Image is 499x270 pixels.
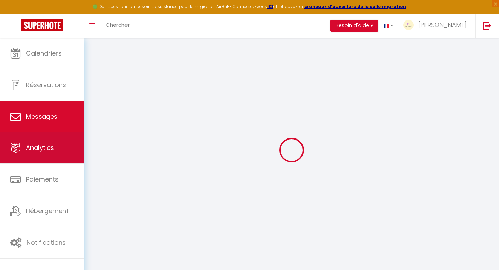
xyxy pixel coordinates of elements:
img: ... [403,20,414,30]
span: Chercher [106,21,130,28]
span: Réservations [26,81,66,89]
img: Super Booking [21,19,63,31]
a: créneaux d'ouverture de la salle migration [304,3,406,9]
span: Calendriers [26,49,62,58]
span: Messages [26,112,58,121]
a: ... [PERSON_NAME] [398,14,475,38]
span: Hébergement [26,206,69,215]
button: Ouvrir le widget de chat LiveChat [6,3,26,24]
a: ICI [267,3,273,9]
span: Paiements [26,175,59,184]
button: Besoin d'aide ? [330,20,378,32]
span: Notifications [27,238,66,247]
span: [PERSON_NAME] [418,20,467,29]
img: logout [483,21,491,30]
span: Analytics [26,143,54,152]
a: Chercher [100,14,135,38]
